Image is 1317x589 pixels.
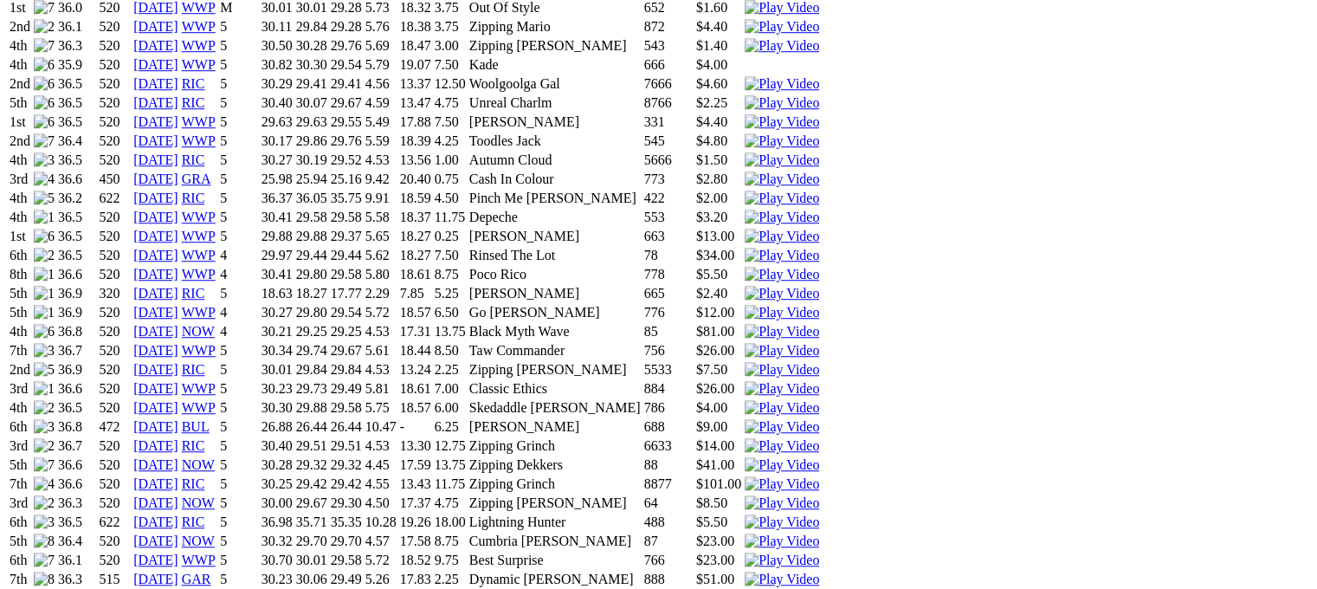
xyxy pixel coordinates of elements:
[34,95,55,111] img: 6
[133,400,178,415] a: [DATE]
[34,210,55,225] img: 1
[34,152,55,168] img: 3
[133,324,178,339] a: [DATE]
[133,553,178,567] a: [DATE]
[468,190,642,207] td: Pinch Me [PERSON_NAME]
[182,495,215,510] a: NOW
[34,553,55,568] img: 7
[745,324,819,339] a: View replay
[133,515,178,529] a: [DATE]
[133,438,178,453] a: [DATE]
[695,133,742,150] td: $4.80
[745,305,819,320] img: Play Video
[133,38,178,53] a: [DATE]
[182,534,215,548] a: NOW
[133,210,178,224] a: [DATE]
[57,209,97,226] td: 36.5
[57,37,97,55] td: 36.3
[434,152,467,169] td: 1.00
[219,113,259,131] td: 5
[133,133,178,148] a: [DATE]
[99,152,132,169] td: 520
[643,190,673,207] td: 422
[182,95,205,110] a: RIC
[182,210,216,224] a: WWP
[182,76,205,91] a: RIC
[745,38,819,54] img: Play Video
[34,172,55,187] img: 4
[99,113,132,131] td: 520
[745,572,819,587] img: Play Video
[468,37,642,55] td: Zipping [PERSON_NAME]
[133,152,178,167] a: [DATE]
[133,305,178,320] a: [DATE]
[745,419,819,435] img: Play Video
[34,457,55,473] img: 7
[745,534,819,549] img: Play Video
[643,75,673,93] td: 7666
[295,113,328,131] td: 29.63
[9,37,31,55] td: 4th
[295,209,328,226] td: 29.58
[182,553,216,567] a: WWP
[745,172,819,187] img: Play Video
[745,457,819,472] a: View replay
[219,56,259,74] td: 5
[434,37,467,55] td: 3.00
[745,572,819,586] a: View replay
[182,172,211,186] a: GRA
[745,38,819,53] a: View replay
[745,267,819,282] img: Play Video
[182,38,216,53] a: WWP
[295,18,328,36] td: 29.84
[745,476,819,491] a: View replay
[261,75,294,93] td: 30.29
[182,248,216,262] a: WWP
[261,171,294,188] td: 25.98
[745,534,819,548] a: View replay
[745,476,819,492] img: Play Video
[219,94,259,112] td: 5
[57,152,97,169] td: 36.5
[745,495,819,511] img: Play Video
[330,133,363,150] td: 29.76
[745,305,819,320] a: View replay
[434,94,467,112] td: 4.75
[745,419,819,434] a: View replay
[695,94,742,112] td: $2.25
[643,18,673,36] td: 872
[399,209,432,226] td: 18.37
[295,37,328,55] td: 30.28
[643,113,673,131] td: 331
[219,171,259,188] td: 5
[182,152,205,167] a: RIC
[261,113,294,131] td: 29.63
[365,190,397,207] td: 9.91
[365,113,397,131] td: 5.49
[399,152,432,169] td: 13.56
[643,37,673,55] td: 543
[745,191,819,206] img: Play Video
[745,229,819,243] a: View replay
[330,113,363,131] td: 29.55
[365,18,397,36] td: 5.76
[745,286,819,301] img: Play Video
[295,56,328,74] td: 30.30
[643,133,673,150] td: 545
[295,190,328,207] td: 36.05
[261,152,294,169] td: 30.27
[695,171,742,188] td: $2.80
[745,172,819,186] a: View replay
[182,191,205,205] a: RIC
[745,362,819,377] a: View replay
[745,381,819,397] img: Play Video
[295,94,328,112] td: 30.07
[219,75,259,93] td: 5
[261,37,294,55] td: 30.50
[34,381,55,397] img: 1
[745,133,819,149] img: Play Video
[468,56,642,74] td: Kade
[182,419,210,434] a: BUL
[133,286,178,301] a: [DATE]
[468,133,642,150] td: Toodles Jack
